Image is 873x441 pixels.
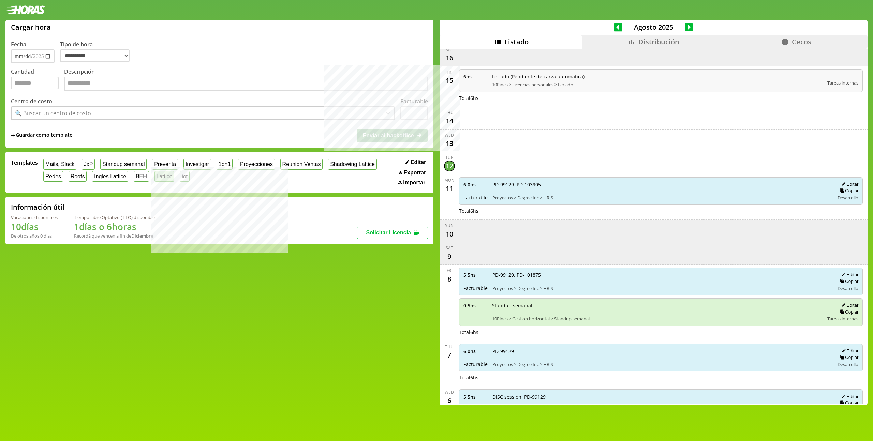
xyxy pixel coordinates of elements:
[180,171,190,182] button: iot
[445,344,454,350] div: Thu
[840,302,858,308] button: Editar
[397,169,428,176] button: Exportar
[403,180,425,186] span: Importar
[444,116,455,126] div: 14
[838,195,858,201] span: Desarrollo
[504,37,529,46] span: Listado
[403,170,426,176] span: Exportar
[840,181,858,187] button: Editar
[74,220,155,233] h1: 1 días o 6 horas
[444,161,455,171] div: 12
[445,223,454,228] div: Sun
[492,302,823,309] span: Standup semanal
[492,316,823,322] span: 10Pines > Gestion horizontal > Standup semanal
[154,171,175,182] button: Lattice
[445,110,454,116] div: Thu
[60,49,130,62] select: Tipo de hora
[463,302,487,309] span: 0.5 hs
[445,132,454,138] div: Wed
[492,195,830,201] span: Proyectos > Degree Inc > HRIS
[792,37,811,46] span: Cecos
[11,97,52,105] label: Centro de costo
[446,47,453,52] div: Sat
[92,171,128,182] button: Ingles Lattice
[838,361,858,367] span: Desarrollo
[11,132,15,139] span: +
[827,80,858,86] span: Tareas internas
[840,394,858,399] button: Editar
[459,95,863,101] div: Total 6 hs
[74,214,155,220] div: Tiempo Libre Optativo (TiLO) disponible
[459,374,863,381] div: Total 6 hs
[840,272,858,277] button: Editar
[638,37,679,46] span: Distribución
[131,233,153,239] b: Diciembre
[134,171,149,182] button: BEH
[444,273,455,284] div: 8
[444,251,455,262] div: 9
[400,97,428,105] label: Facturable
[183,159,211,169] button: Investigar
[280,159,323,169] button: Reunion Ventas
[11,202,64,212] h2: Información útil
[838,278,858,284] button: Copiar
[492,348,830,354] span: PD-99129
[445,155,453,161] div: Tue
[43,159,76,169] button: Mails, Slack
[440,49,868,404] div: scrollable content
[492,285,830,291] span: Proyectos > Degree Inc > HRIS
[459,208,863,214] div: Total 6 hs
[463,181,488,188] span: 6.0 hs
[60,41,135,63] label: Tipo de hora
[444,75,455,86] div: 15
[11,41,26,48] label: Fecha
[463,285,488,291] span: Facturable
[838,354,858,360] button: Copiar
[492,394,830,400] span: DiSC session. PD-99129
[446,245,453,251] div: Sat
[82,159,95,169] button: JxP
[463,394,488,400] span: 5.5 hs
[11,159,38,166] span: Templates
[238,159,275,169] button: Proyecciones
[43,171,63,182] button: Redes
[11,132,72,139] span: +Guardar como template
[444,228,455,239] div: 10
[444,350,455,361] div: 7
[357,227,428,239] button: Solicitar Licencia
[403,159,428,166] button: Editar
[445,389,454,395] div: Wed
[152,159,178,169] button: Preventa
[459,329,863,335] div: Total 6 hs
[838,285,858,291] span: Desarrollo
[463,194,488,201] span: Facturable
[217,159,233,169] button: 1on1
[100,159,147,169] button: Standup semanal
[838,400,858,406] button: Copiar
[492,361,830,367] span: Proyectos > Degree Inc > HRIS
[447,268,452,273] div: Fri
[492,181,830,188] span: PD-99129. PD-103905
[444,177,454,183] div: Mon
[622,22,685,32] span: Agosto 2025
[838,188,858,194] button: Copiar
[463,348,488,354] span: 6.0 hs
[838,309,858,315] button: Copiar
[444,395,455,406] div: 6
[492,81,823,88] span: 10Pines > Licencias personales > Feriado
[463,272,488,278] span: 5.5 hs
[447,69,452,75] div: Fri
[492,272,830,278] span: PD-99129. PD-101875
[492,73,823,80] span: Feriado (Pendiente de carga automática)
[444,183,455,194] div: 11
[444,52,455,63] div: 16
[463,361,488,367] span: Facturable
[463,73,487,80] span: 6 hs
[11,22,51,32] h1: Cargar hora
[15,109,91,117] div: 🔍 Buscar un centro de costo
[840,348,858,354] button: Editar
[5,5,45,14] img: logotipo
[69,171,87,182] button: Roots
[64,68,428,93] label: Descripción
[827,316,858,322] span: Tareas internas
